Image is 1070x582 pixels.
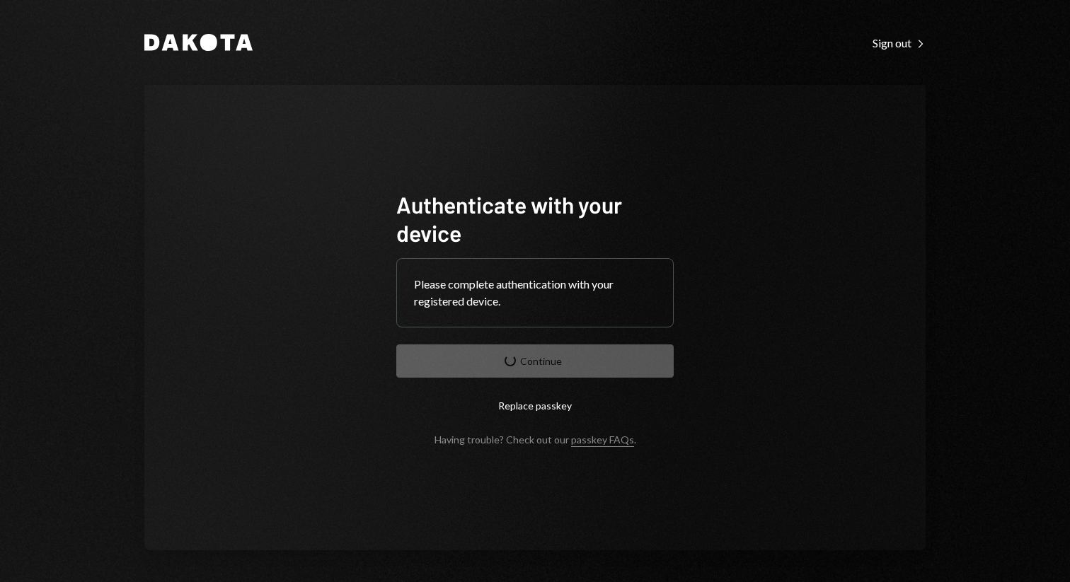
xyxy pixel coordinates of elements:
button: Replace passkey [396,389,674,422]
div: Sign out [873,36,926,50]
div: Please complete authentication with your registered device. [414,276,656,310]
div: Having trouble? Check out our . [435,433,636,446]
a: passkey FAQs [571,433,634,447]
h1: Authenticate with your device [396,190,674,247]
a: Sign out [873,35,926,50]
